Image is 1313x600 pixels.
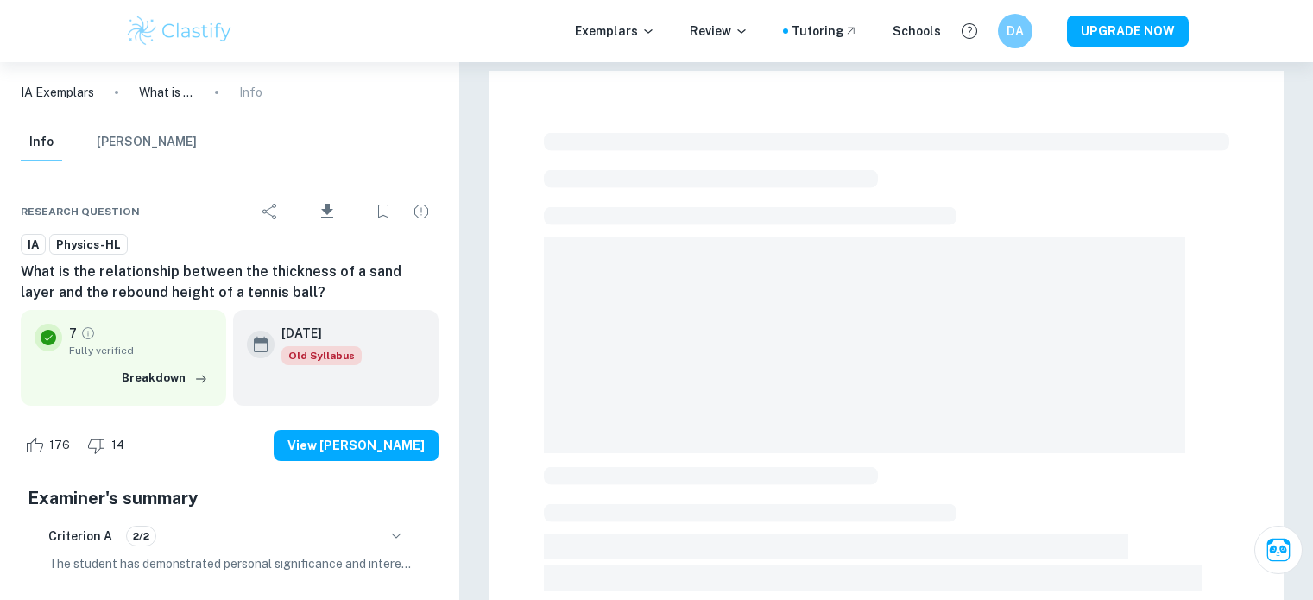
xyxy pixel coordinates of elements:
[1254,526,1303,574] button: Ask Clai
[21,262,439,303] h6: What is the relationship between the thickness of a sand layer and the rebound height of a tennis...
[69,343,212,358] span: Fully verified
[127,528,155,544] span: 2/2
[22,237,45,254] span: IA
[69,324,77,343] p: 7
[21,204,140,219] span: Research question
[274,430,439,461] button: View [PERSON_NAME]
[239,83,262,102] p: Info
[955,16,984,46] button: Help and Feedback
[125,14,235,48] img: Clastify logo
[21,432,79,459] div: Like
[575,22,655,41] p: Exemplars
[1005,22,1025,41] h6: DA
[48,527,112,546] h6: Criterion A
[21,123,62,161] button: Info
[893,22,941,41] a: Schools
[690,22,748,41] p: Review
[50,237,127,254] span: Physics-HL
[117,365,212,391] button: Breakdown
[49,234,128,256] a: Physics-HL
[48,554,411,573] p: The student has demonstrated personal significance and interest in the topic of their investigati...
[792,22,858,41] a: Tutoring
[1067,16,1189,47] button: UPGRADE NOW
[40,437,79,454] span: 176
[102,437,134,454] span: 14
[281,346,362,365] div: Starting from the May 2025 session, the Physics IA requirements have changed. It's OK to refer to...
[21,234,46,256] a: IA
[28,485,432,511] h5: Examiner's summary
[253,194,287,229] div: Share
[404,194,439,229] div: Report issue
[139,83,194,102] p: What is the relationship between the thickness of a sand layer and the rebound height of a tennis...
[998,14,1032,48] button: DA
[281,346,362,365] span: Old Syllabus
[366,194,401,229] div: Bookmark
[21,83,94,102] a: IA Exemplars
[291,189,363,234] div: Download
[83,432,134,459] div: Dislike
[80,325,96,341] a: Grade fully verified
[97,123,197,161] button: [PERSON_NAME]
[281,324,348,343] h6: [DATE]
